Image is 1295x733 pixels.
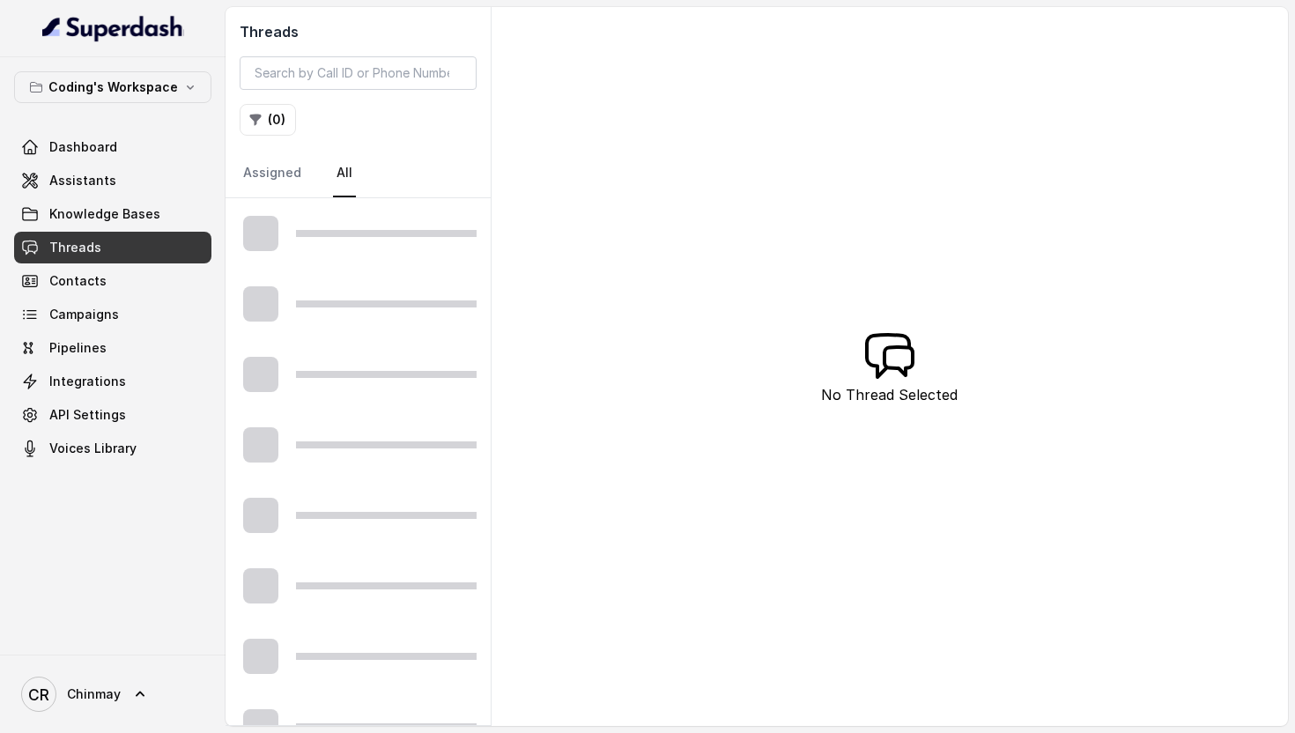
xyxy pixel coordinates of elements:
span: Voices Library [49,440,137,457]
a: Integrations [14,366,211,397]
a: Assistants [14,165,211,196]
a: Threads [14,232,211,263]
nav: Tabs [240,150,477,197]
p: Coding's Workspace [48,77,178,98]
a: Knowledge Bases [14,198,211,230]
a: Pipelines [14,332,211,364]
img: light.svg [42,14,184,42]
a: Campaigns [14,299,211,330]
span: Threads [49,239,101,256]
a: API Settings [14,399,211,431]
button: Coding's Workspace [14,71,211,103]
span: Pipelines [49,339,107,357]
text: CR [28,685,49,704]
span: Dashboard [49,138,117,156]
a: Dashboard [14,131,211,163]
span: Campaigns [49,306,119,323]
h2: Threads [240,21,477,42]
span: Knowledge Bases [49,205,160,223]
span: Integrations [49,373,126,390]
a: Contacts [14,265,211,297]
a: Voices Library [14,433,211,464]
span: Chinmay [67,685,121,703]
input: Search by Call ID or Phone Number [240,56,477,90]
a: Assigned [240,150,305,197]
a: All [333,150,356,197]
p: No Thread Selected [821,384,958,405]
span: Contacts [49,272,107,290]
button: (0) [240,104,296,136]
span: API Settings [49,406,126,424]
a: Chinmay [14,670,211,719]
span: Assistants [49,172,116,189]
